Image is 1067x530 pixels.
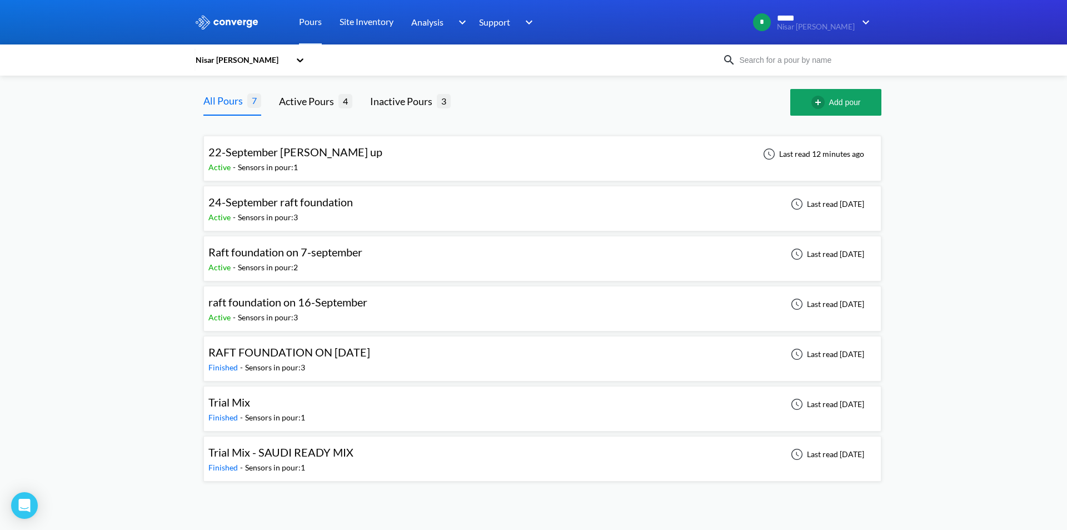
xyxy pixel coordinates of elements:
[411,15,443,29] span: Analysis
[233,162,238,172] span: -
[208,262,233,272] span: Active
[790,89,881,116] button: Add pour
[203,148,881,158] a: 22-September [PERSON_NAME] upActive-Sensors in pour:1Last read 12 minutes ago
[785,247,867,261] div: Last read [DATE]
[757,147,867,161] div: Last read 12 minutes ago
[785,298,867,311] div: Last read [DATE]
[233,262,238,272] span: -
[245,361,305,374] div: Sensors in pour: 3
[238,211,298,224] div: Sensors in pour: 3
[811,96,829,109] img: add-circle-outline.svg
[518,16,536,29] img: downArrow.svg
[208,363,240,372] span: Finished
[785,448,867,461] div: Last read [DATE]
[208,313,233,322] span: Active
[203,349,881,358] a: RAFT FOUNDATION ON [DATE]Finished-Sensors in pour:3Last read [DATE]
[233,212,238,222] span: -
[338,94,352,108] span: 4
[203,199,881,208] a: 24-September raft foundationActive-Sensors in pour:3Last read [DATE]
[195,54,290,66] div: Nisar [PERSON_NAME]
[240,413,245,422] span: -
[240,363,245,372] span: -
[785,348,867,361] div: Last read [DATE]
[245,412,305,424] div: Sensors in pour: 1
[11,492,38,519] div: Open Intercom Messenger
[247,93,261,107] span: 7
[208,212,233,222] span: Active
[479,15,510,29] span: Support
[451,16,469,29] img: downArrow.svg
[203,299,881,308] a: raft foundation on 16-SeptemberActive-Sensors in pour:3Last read [DATE]
[208,145,382,158] span: 22-September [PERSON_NAME] up
[208,463,240,472] span: Finished
[245,462,305,474] div: Sensors in pour: 1
[195,15,259,29] img: logo_ewhite.svg
[855,16,872,29] img: downArrow.svg
[238,311,298,324] div: Sensors in pour: 3
[722,53,736,67] img: icon-search.svg
[208,195,353,209] span: 24-September raft foundation
[240,463,245,472] span: -
[233,313,238,322] span: -
[208,245,362,259] span: Raft foundation on 7-september
[208,445,353,459] span: Trial Mix - SAUDI READY MIX
[370,93,437,109] div: Inactive Pours
[203,93,247,108] div: All Pours
[785,197,867,211] div: Last read [DATE]
[203,249,881,258] a: Raft foundation on 7-septemberActive-Sensors in pour:2Last read [DATE]
[238,161,298,174] div: Sensors in pour: 1
[208,345,370,359] span: RAFT FOUNDATION ON [DATE]
[208,162,233,172] span: Active
[777,23,855,31] span: Nisar [PERSON_NAME]
[208,413,240,422] span: Finished
[279,93,338,109] div: Active Pours
[208,295,367,309] span: raft foundation on 16-September
[203,449,881,458] a: Trial Mix - SAUDI READY MIXFinished-Sensors in pour:1Last read [DATE]
[785,398,867,411] div: Last read [DATE]
[736,54,870,66] input: Search for a pour by name
[203,399,881,408] a: Trial MixFinished-Sensors in pour:1Last read [DATE]
[437,94,451,108] span: 3
[238,261,298,274] div: Sensors in pour: 2
[208,395,250,409] span: Trial Mix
